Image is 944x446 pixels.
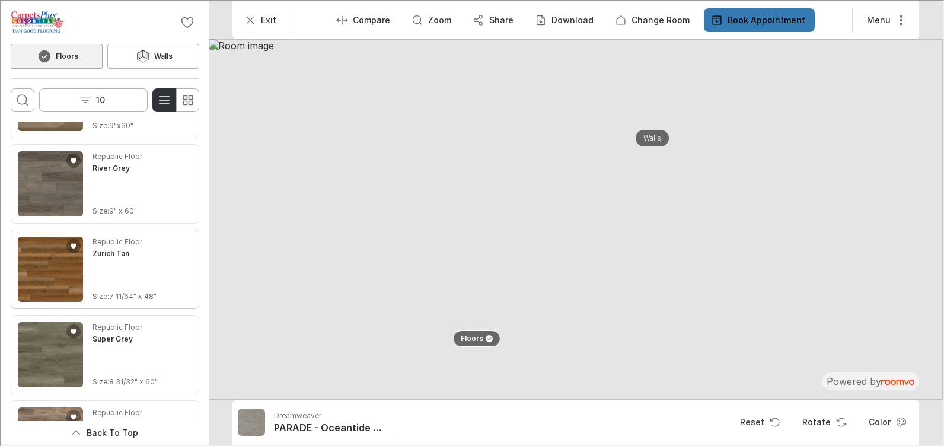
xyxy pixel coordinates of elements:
p: 8 31/32" x 60" [108,375,157,386]
button: Rotate Surface [792,409,853,433]
p: Dreamweaver [273,409,320,420]
h4: River Grey [91,162,129,173]
p: Size : [91,119,108,130]
button: Open the filters menu [38,87,146,111]
p: 9" x 60" [108,205,136,215]
p: Republic Floor [91,235,141,246]
div: See River Grey in the room [9,143,198,222]
button: Change Room [607,7,698,31]
p: Republic Floor [91,406,141,417]
p: Walls [642,132,660,142]
button: Add Super Grey to favorites [65,323,79,337]
button: Show details for PARADE [269,407,388,435]
p: Compare [352,13,389,25]
img: Room image [208,38,942,399]
button: Floors [452,329,499,346]
button: More actions [856,7,913,31]
button: Zoom room image [403,7,460,31]
p: Download [550,13,592,25]
p: Change Room [630,13,688,25]
h4: Tropical Malaga [91,418,148,429]
h4: Super Grey [91,333,132,343]
h6: Walls [153,50,171,60]
button: Floors [9,43,101,68]
button: Reset product [729,409,787,433]
button: Switch to simple view [174,87,198,111]
p: Republic Floor [91,150,141,161]
p: Book Appointment [726,13,804,25]
p: Size : [91,290,108,301]
button: Add River Grey to favorites [65,152,79,167]
button: Exit [236,7,285,31]
button: Add Zurich Tan to favorites [65,238,79,252]
button: No favorites [174,9,198,33]
p: Exit [260,13,275,25]
button: Book Appointment [703,7,814,31]
div: Product List Mode Selector [151,87,198,111]
p: Floors [460,333,482,343]
h6: Floors [55,50,77,60]
p: 9"x60" [108,119,132,130]
p: Republic Floor [91,321,141,332]
img: River Grey. Link opens in a new window. [17,150,82,215]
button: Walls [106,43,198,68]
p: Share [488,13,512,25]
img: roomvo_wordmark.svg [880,378,913,384]
h4: Zurich Tan [91,247,128,258]
p: Size : [91,205,108,215]
a: Go to Dan Good Flooring's website. [9,9,63,33]
button: Switch to detail view [151,87,175,111]
p: Size : [91,375,108,386]
div: The visualizer is powered by Roomvo. [825,374,913,387]
img: Zurich Tan. Link opens in a new window. [17,235,82,301]
img: PARADE [237,407,264,435]
img: Logo representing Dan Good Flooring. [9,9,63,33]
button: Walls [634,129,668,145]
p: Zoom [427,13,450,25]
div: See Super Grey in the room [9,314,198,393]
button: Open search box [9,87,33,111]
div: See Zurich Tan in the room [9,228,198,308]
p: 10 [95,93,104,105]
button: Open color dialog [858,409,913,433]
h6: PARADE - Oceantide 353 [273,420,384,433]
button: Scroll back to the beginning [9,420,198,444]
button: Add Tropical Malaga to favorites [65,409,79,423]
button: Download [527,7,602,31]
img: Super Grey. Link opens in a new window. [17,321,82,386]
button: Share [464,7,522,31]
p: Powered by [825,374,913,387]
button: Enter compare mode [328,7,398,31]
p: 7 11/64" x 48" [108,290,155,301]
